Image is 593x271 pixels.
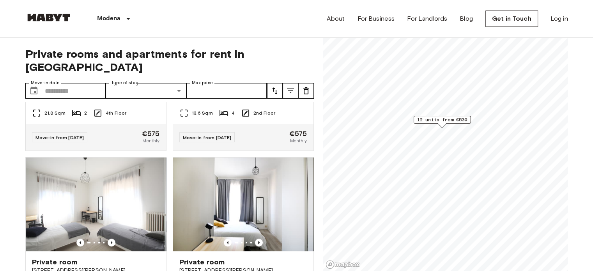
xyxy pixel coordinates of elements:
[44,110,65,117] span: 21.8 Sqm
[267,83,283,99] button: tune
[253,110,275,117] span: 2nd Floor
[25,14,72,21] img: Habyt
[173,158,313,251] img: Marketing picture of unit IT-22-001-013-04H
[327,14,345,23] a: About
[26,83,42,99] button: Choose date
[224,239,232,246] button: Previous image
[76,239,84,246] button: Previous image
[485,11,538,27] a: Get in Touch
[326,260,360,269] a: Mapbox logo
[298,83,314,99] button: tune
[192,80,213,86] label: Max price
[413,116,471,128] div: Map marker
[357,14,395,23] a: For Business
[111,80,138,86] label: Type of stay
[407,14,447,23] a: For Landlords
[179,257,225,267] span: Private room
[142,137,159,144] span: Monthly
[142,130,160,137] span: €575
[289,130,307,137] span: €575
[551,14,568,23] a: Log in
[417,116,467,123] span: 12 units from €530
[32,257,78,267] span: Private room
[192,110,213,117] span: 13.6 Sqm
[35,135,84,140] span: Move-in from [DATE]
[84,110,87,117] span: 2
[31,80,60,86] label: Move-in date
[232,110,235,117] span: 4
[26,158,166,251] img: Marketing picture of unit IT-22-001-002-03H
[106,110,126,117] span: 4th Floor
[290,137,307,144] span: Monthly
[97,14,121,23] p: Modena
[183,135,232,140] span: Move-in from [DATE]
[25,47,314,74] span: Private rooms and apartments for rent in [GEOGRAPHIC_DATA]
[255,239,263,246] button: Previous image
[283,83,298,99] button: tune
[108,239,115,246] button: Previous image
[460,14,473,23] a: Blog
